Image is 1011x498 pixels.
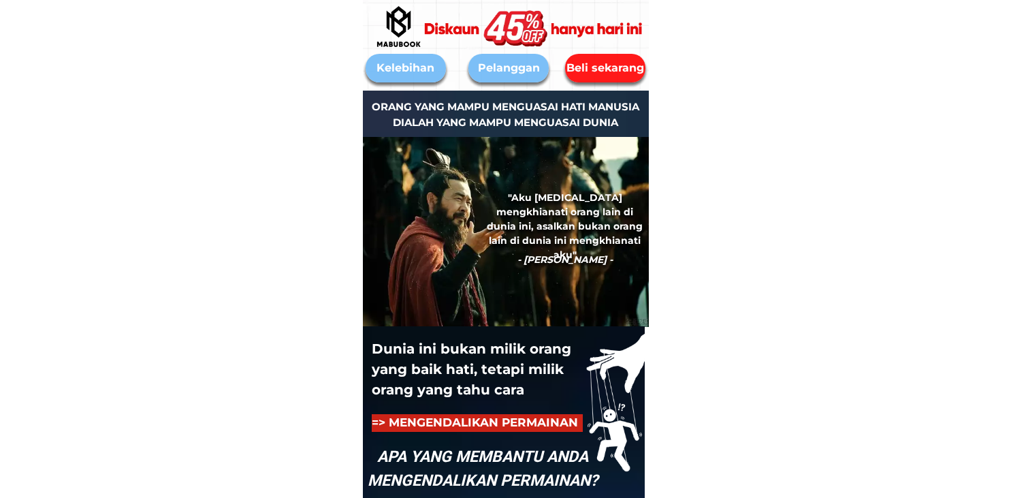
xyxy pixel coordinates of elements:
h1: ORANG YANG MAMPU MENGUASAI HATI MANUSIA DIALAH YANG MAMPU MENGUASAI DUNIA [341,99,671,130]
h1: "Aku [MEDICAL_DATA] mengkhianati orang lain di dunia ini, asalkan bukan orang lain di dunia ini m... [486,191,643,262]
h1: => MENGENDALIKAN PERMAINAN [372,414,583,432]
h1: APA YANG MEMBANTU ANDA MENGENDALIKAN PERMAINAN? [352,446,613,493]
div: Kelebihan [366,60,446,76]
h1: Dunia ini bukan milik orang yang baik hati, tetapi milik orang yang tahu cara [372,339,607,400]
div: Pelanggan [468,60,549,76]
h1: - [PERSON_NAME] - [486,253,643,267]
div: Beli sekarang [561,59,649,77]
